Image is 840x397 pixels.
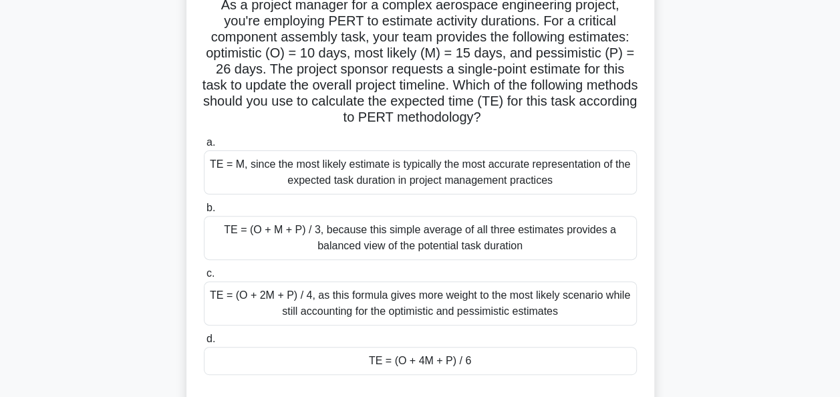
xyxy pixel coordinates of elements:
[204,281,637,325] div: TE = (O + 2M + P) / 4, as this formula gives more weight to the most likely scenario while still ...
[204,150,637,194] div: TE = M, since the most likely estimate is typically the most accurate representation of the expec...
[204,347,637,375] div: TE = (O + 4M + P) / 6
[206,333,215,344] span: d.
[206,267,215,279] span: c.
[204,216,637,260] div: TE = (O + M + P) / 3, because this simple average of all three estimates provides a balanced view...
[206,136,215,148] span: a.
[206,202,215,213] span: b.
